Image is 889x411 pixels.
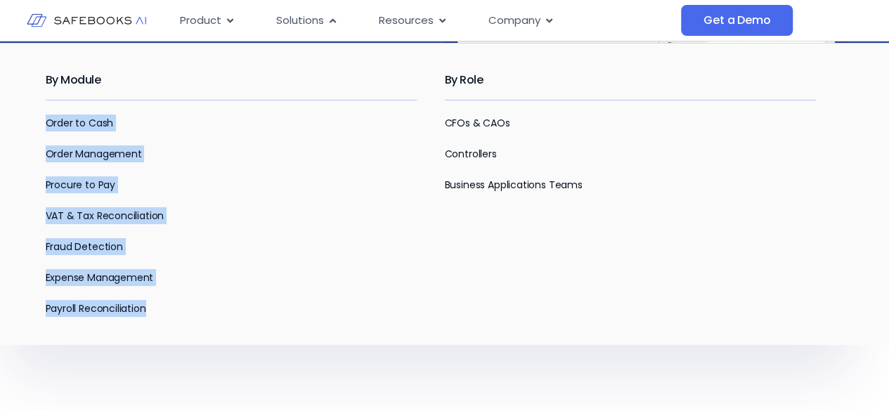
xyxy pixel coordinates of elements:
[169,7,681,34] nav: Menu
[46,60,417,100] h2: By Module
[445,147,497,161] a: Controllers
[46,240,123,254] a: Fraud Detection
[488,13,540,29] span: Company
[681,5,793,36] a: Get a Demo
[169,7,681,34] div: Menu Toggle
[379,13,434,29] span: Resources
[276,13,324,29] span: Solutions
[445,116,510,130] a: CFOs & CAOs
[46,147,142,161] a: Order Management
[445,60,816,100] h2: By Role
[46,178,115,192] a: Procure to Pay
[46,301,146,315] a: Payroll Reconciliation
[46,209,164,223] a: VAT & Tax Reconciliation
[445,178,583,192] a: Business Applications Teams
[703,13,770,27] span: Get a Demo
[46,270,154,285] a: Expense Management
[180,13,221,29] span: Product
[46,116,114,130] a: Order to Cash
